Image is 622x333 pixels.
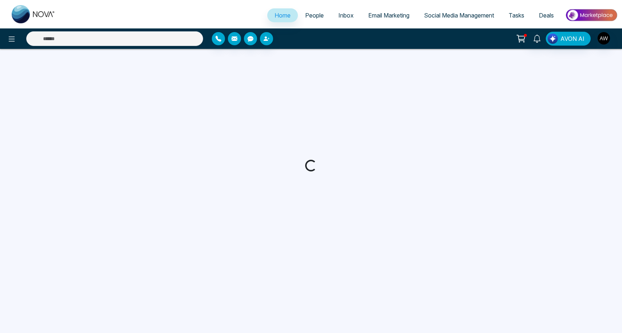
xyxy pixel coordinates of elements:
a: Tasks [501,8,532,22]
img: Lead Flow [548,34,558,44]
span: AVON AI [560,34,584,43]
span: Home [275,12,291,19]
a: Email Marketing [361,8,417,22]
span: Inbox [338,12,354,19]
span: Social Media Management [424,12,494,19]
a: Home [267,8,298,22]
img: Nova CRM Logo [12,5,55,23]
button: AVON AI [546,32,591,46]
a: People [298,8,331,22]
a: Social Media Management [417,8,501,22]
span: Deals [539,12,554,19]
img: Market-place.gif [565,7,618,23]
span: Tasks [509,12,524,19]
img: User Avatar [598,32,610,44]
span: Email Marketing [368,12,409,19]
a: Deals [532,8,561,22]
a: Inbox [331,8,361,22]
span: People [305,12,324,19]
